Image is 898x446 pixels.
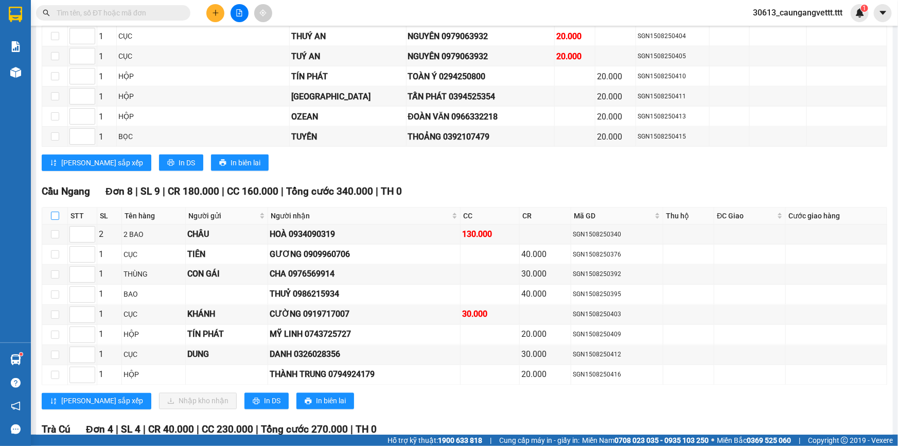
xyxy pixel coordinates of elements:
[116,424,118,436] span: |
[270,368,459,381] div: THÀNH TRUNG 0794924179
[291,90,404,103] div: [GEOGRAPHIC_DATA]
[571,345,663,365] td: SGN1508250412
[124,369,184,381] div: HỘP
[663,208,714,225] th: Thu hộ
[462,228,518,241] div: 130.000
[408,50,553,63] div: NGUYÊN 0979063932
[638,112,707,122] div: SGN1508250413
[231,4,249,22] button: file-add
[163,185,165,197] span: |
[573,230,661,239] div: SGN1508250340
[521,248,569,261] div: 40.000
[118,131,288,142] div: BỌC
[573,250,661,260] div: SGN1508250376
[499,435,579,446] span: Cung cấp máy in - giấy in:
[841,437,848,444] span: copyright
[270,328,459,341] div: MỸ LINH 0743725727
[187,348,266,361] div: DUNG
[438,436,482,444] strong: 1900 633 818
[42,185,90,197] span: Cầu Ngang
[521,368,569,381] div: 20.000
[187,328,266,341] div: TÍN PHÁT
[254,4,272,22] button: aim
[638,132,707,142] div: SGN1508250415
[571,325,663,345] td: SGN1508250409
[874,4,892,22] button: caret-down
[68,208,97,225] th: STT
[270,228,459,241] div: HOÀ 0934090319
[571,225,663,245] td: SGN1508250340
[159,393,237,409] button: downloadNhập kho nhận
[99,328,120,341] div: 1
[521,348,569,361] div: 30.000
[187,248,266,261] div: TIÊN
[143,424,146,436] span: |
[168,185,219,197] span: CR 180.000
[99,308,120,321] div: 1
[745,6,851,19] span: 30613_caungangvettt.ttt
[571,265,663,285] td: SGN1508250392
[636,46,709,66] td: SGN1508250405
[159,155,203,171] button: printerIn DS
[9,7,22,22] img: logo-vxr
[597,130,634,143] div: 20.000
[636,87,709,107] td: SGN1508250411
[188,210,257,221] span: Người gửi
[187,228,266,241] div: CHÂU
[573,370,661,380] div: SGN1508250416
[124,309,184,320] div: CỤC
[571,285,663,305] td: SGN1508250395
[597,110,634,123] div: 20.000
[97,208,122,225] th: SL
[878,8,888,18] span: caret-down
[270,288,459,301] div: THUỶ 0986215934
[61,157,143,168] span: [PERSON_NAME] sắp xếp
[50,398,57,406] span: sort-ascending
[270,348,459,361] div: DANH 0326028356
[231,157,260,168] span: In biên lai
[636,66,709,87] td: SGN1508250410
[135,185,138,197] span: |
[187,308,266,321] div: KHÁNH
[212,9,219,16] span: plus
[636,26,709,46] td: SGN1508250404
[11,378,21,388] span: question-circle
[86,424,113,436] span: Đơn 4
[264,396,280,407] span: In DS
[124,349,184,361] div: CỤC
[291,30,404,43] div: THUÝ AN
[61,396,143,407] span: [PERSON_NAME] sắp xếp
[42,155,151,171] button: sort-ascending[PERSON_NAME] sắp xếp
[291,130,404,143] div: TUYỀN
[636,127,709,147] td: SGN1508250415
[270,308,459,321] div: CƯỜNG 0919717007
[408,130,553,143] div: THOẢNG 0392107479
[50,159,57,167] span: sort-ascending
[636,107,709,127] td: SGN1508250413
[99,110,115,123] div: 1
[573,270,661,280] div: SGN1508250392
[408,110,553,123] div: ĐOÀN VĂN 0966332218
[388,435,482,446] span: Hỗ trợ kỹ thuật:
[861,5,868,12] sup: 1
[118,111,288,122] div: HỘP
[614,436,709,444] strong: 0708 023 035 - 0935 103 250
[597,90,634,103] div: 20.000
[20,353,23,356] sup: 1
[356,424,377,436] span: TH 0
[638,52,707,61] div: SGN1508250405
[286,185,373,197] span: Tổng cước 340.000
[638,31,707,41] div: SGN1508250404
[520,208,571,225] th: CR
[862,5,866,12] span: 1
[855,8,865,18] img: icon-new-feature
[711,438,714,442] span: ⚪️
[573,290,661,300] div: SGN1508250395
[118,30,288,42] div: CỤC
[521,328,569,341] div: 20.000
[236,9,243,16] span: file-add
[786,208,887,225] th: Cước giao hàng
[638,92,707,101] div: SGN1508250411
[291,50,404,63] div: TUÝ AN
[573,330,661,340] div: SGN1508250409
